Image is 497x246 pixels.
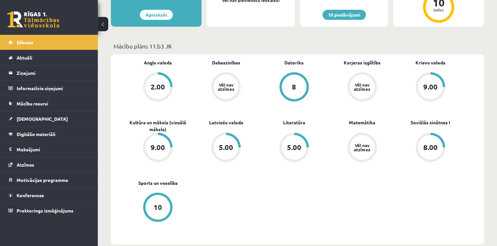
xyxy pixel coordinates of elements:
span: Motivācijas programma [17,177,68,183]
div: 10 [154,204,162,211]
legend: Maksājumi [17,142,90,157]
a: Krievu valoda [415,59,445,66]
p: Mācību plāns 11.b3 JK [113,42,481,50]
a: Latviešu valoda [209,119,243,126]
div: Vēl nav atzīmes [353,83,371,91]
span: Mācību resursi [17,101,48,106]
a: Vēl nav atzīmes [328,133,396,163]
a: Karjeras izglītība [344,59,381,66]
span: [DEMOGRAPHIC_DATA] [17,116,68,122]
a: Kultūra un māksla (vizuālā māksla) [124,119,192,133]
a: Ziņojumi [8,65,90,80]
div: 5.00 [287,144,301,151]
a: 9.00 [124,133,192,163]
legend: Ziņojumi [17,65,90,80]
a: Informatīvie ziņojumi [8,81,90,96]
a: Motivācijas programma [8,172,90,187]
span: Konferences [17,192,44,198]
a: Angļu valoda [144,59,172,66]
a: 10 [124,193,192,223]
div: balles [429,8,448,12]
a: Proktoringa izmēģinājums [8,203,90,218]
a: Matemātika [349,119,375,126]
a: [DEMOGRAPHIC_DATA] [8,111,90,126]
a: 9.00 [396,72,464,103]
span: Proktoringa izmēģinājums [17,208,73,213]
a: Rīgas 1. Tālmācības vidusskola [7,11,59,28]
a: Literatūra [283,119,305,126]
a: Sākums [8,35,90,50]
a: 10 piedāvājumi [323,10,366,20]
a: 5.00 [192,133,260,163]
div: 8 [292,83,296,90]
span: Sākums [17,39,33,45]
span: Digitālie materiāli [17,131,55,137]
div: Vēl nav atzīmes [353,143,371,152]
div: 2.00 [151,83,165,90]
a: 8 [260,72,328,103]
legend: Informatīvie ziņojumi [17,81,90,96]
div: 5.00 [219,144,233,151]
a: Digitālie materiāli [8,127,90,142]
div: 9.00 [151,144,165,151]
a: Mācību resursi [8,96,90,111]
a: 8.00 [396,133,464,163]
a: Maksājumi [8,142,90,157]
a: Vēl nav atzīmes [192,72,260,103]
a: 5.00 [260,133,328,163]
a: Apmaksāt [140,10,173,20]
a: 2.00 [124,72,192,103]
a: Aktuāli [8,50,90,65]
a: Konferences [8,188,90,203]
span: Atzīmes [17,162,34,168]
a: Dabaszinības [212,59,240,66]
a: Datorika [284,59,304,66]
div: Vēl nav atzīmes [217,83,235,91]
a: Sociālās zinātnes I [411,119,450,126]
a: Atzīmes [8,157,90,172]
span: Aktuāli [17,55,32,61]
a: Sports un veselība [138,180,178,186]
div: 8.00 [423,144,438,151]
a: Vēl nav atzīmes [328,72,396,103]
div: 9.00 [423,83,438,90]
